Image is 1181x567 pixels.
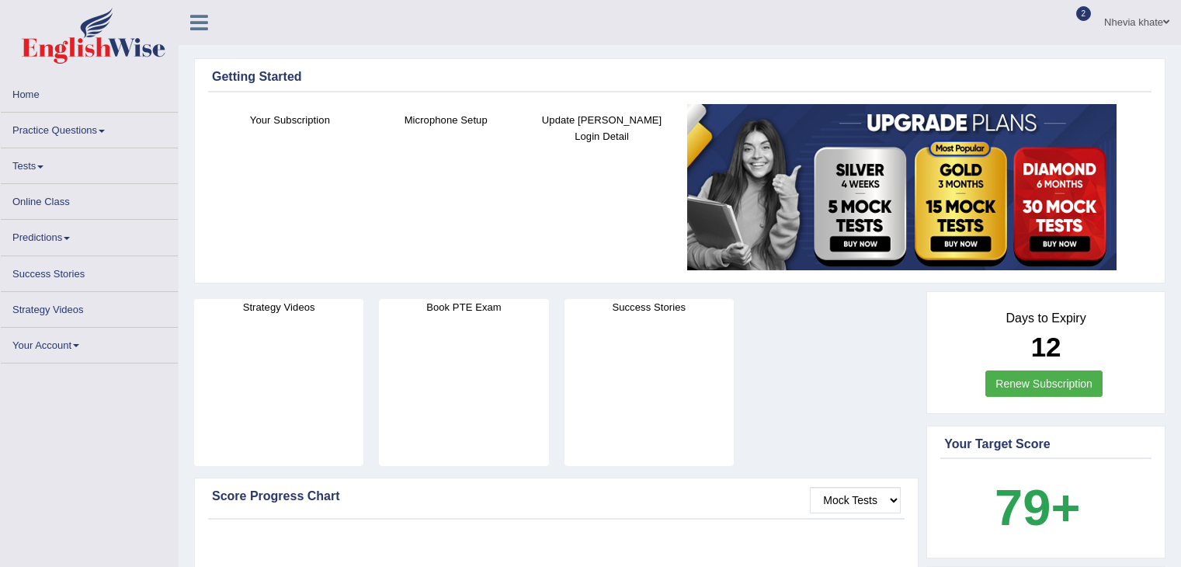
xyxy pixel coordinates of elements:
[1,77,178,107] a: Home
[220,112,360,128] h4: Your Subscription
[1,184,178,214] a: Online Class
[1031,332,1061,362] b: 12
[1,328,178,358] a: Your Account
[379,299,548,315] h4: Book PTE Exam
[1,113,178,143] a: Practice Questions
[1,220,178,250] a: Predictions
[944,311,1148,325] h4: Days to Expiry
[376,112,516,128] h4: Microphone Setup
[1,148,178,179] a: Tests
[564,299,734,315] h4: Success Stories
[212,487,901,506] div: Score Progress Chart
[944,435,1148,454] div: Your Target Score
[532,112,672,144] h4: Update [PERSON_NAME] Login Detail
[995,479,1080,536] b: 79+
[194,299,363,315] h4: Strategy Videos
[1076,6,1092,21] span: 2
[985,370,1103,397] a: Renew Subscription
[1,292,178,322] a: Strategy Videos
[687,104,1117,270] img: small5.jpg
[212,68,1148,86] div: Getting Started
[1,256,178,287] a: Success Stories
